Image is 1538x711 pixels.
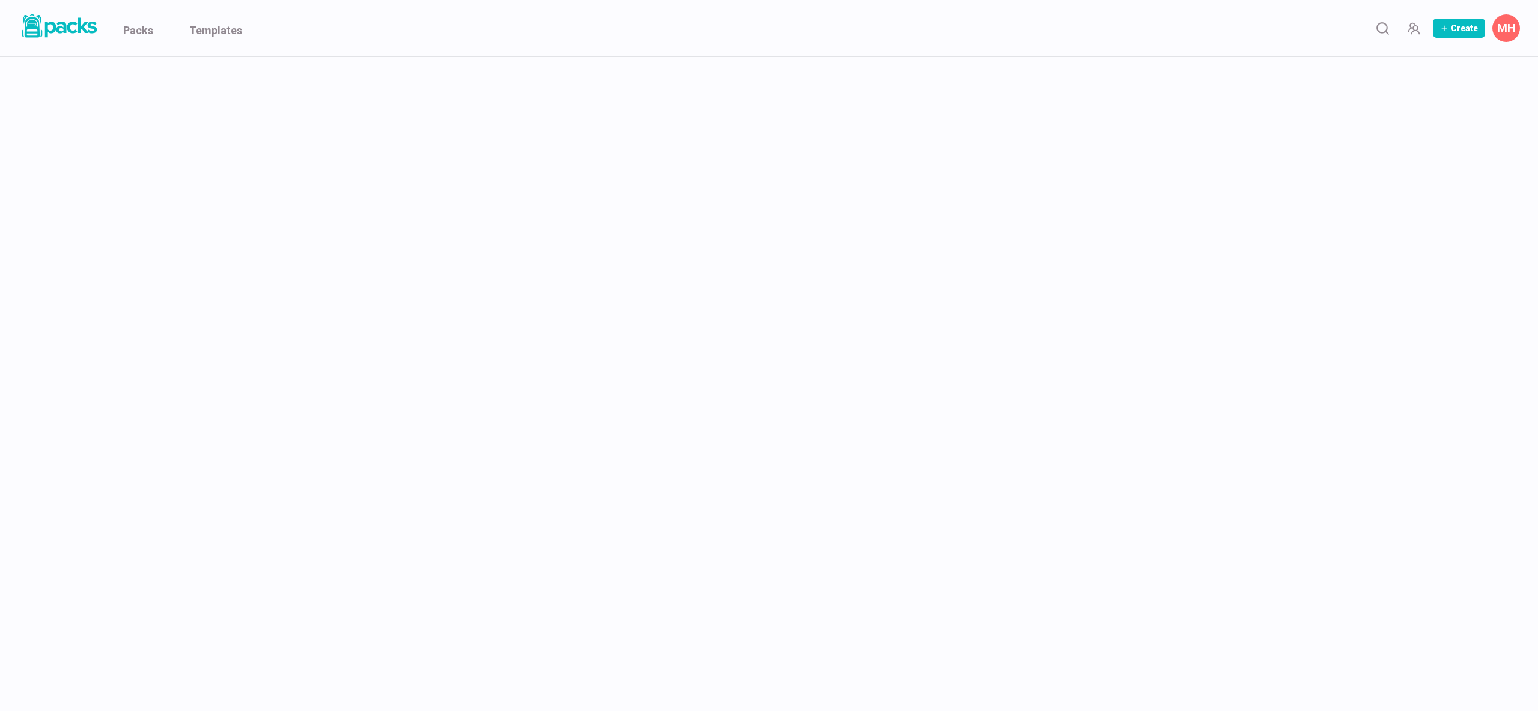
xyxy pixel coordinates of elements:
a: Packs logo [18,12,99,44]
button: Manage Team Invites [1402,16,1426,40]
button: Create Pack [1433,19,1485,38]
button: Search [1370,16,1394,40]
button: Matthias Herzberg [1492,14,1520,42]
img: Packs logo [18,12,99,40]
